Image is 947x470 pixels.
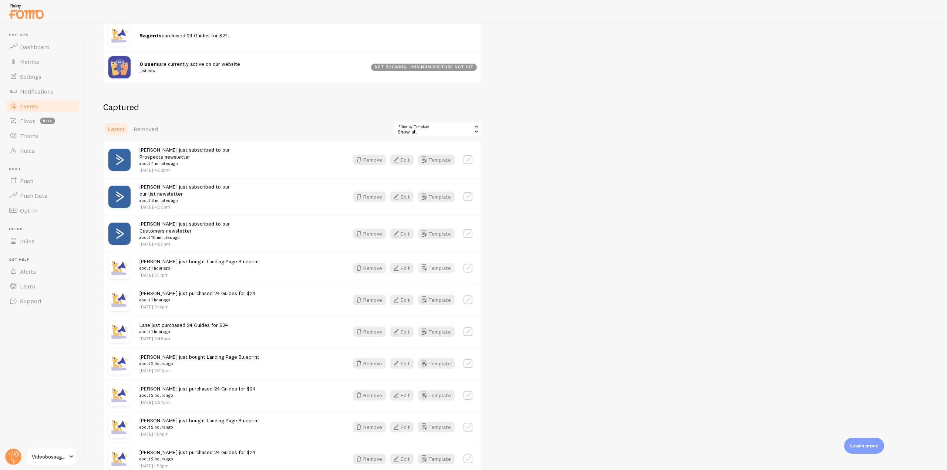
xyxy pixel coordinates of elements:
[108,321,131,343] img: shoutout.jpg
[390,229,414,239] button: Edit
[139,335,228,342] p: [DATE] 2:48pm
[139,32,143,39] span: 9
[108,448,131,470] img: shoutout.jpg
[139,463,255,469] p: [DATE] 1:52pm
[418,422,455,432] a: Template
[139,322,228,335] span: Lane just purchased 24 Guides for $24
[32,452,67,461] span: Videobossagent
[139,431,259,437] p: [DATE] 1:54pm
[103,122,129,136] a: Latest
[139,297,255,303] small: about 1 hour ago
[139,272,259,278] p: [DATE] 3:17pm
[418,390,455,400] a: Template
[20,102,38,110] span: Events
[108,186,131,208] img: active_campaign.png
[390,327,414,337] button: Edit
[20,117,36,125] span: Flows
[390,358,418,369] a: Edit
[4,114,81,128] a: Flows beta
[20,207,37,214] span: Opt-In
[390,295,414,305] button: Edit
[390,422,418,432] a: Edit
[353,263,386,273] button: Remove
[390,155,418,165] a: Edit
[4,188,81,203] a: Push Data
[103,101,482,113] h2: Captured
[4,40,81,54] a: Dashboard
[20,132,38,139] span: Theme
[20,297,42,305] span: Support
[9,33,81,37] span: Pop-ups
[353,422,386,432] button: Remove
[139,265,259,271] small: about 1 hour ago
[371,64,477,71] div: not showing - minimum visitors not hit
[353,454,386,464] button: Remove
[4,54,81,69] a: Metrics
[353,229,386,239] button: Remove
[139,392,255,399] small: about 2 hours ago
[418,358,455,369] button: Template
[353,295,386,305] button: Remove
[20,177,33,185] span: Push
[4,173,81,188] a: Push
[9,257,81,262] span: Get Help
[20,58,39,65] span: Metrics
[139,61,362,74] span: are currently active on our website
[139,160,230,167] small: about 4 minutes ago
[134,125,158,133] span: Removed
[139,456,255,462] small: about 2 hours ago
[418,229,455,239] a: Template
[390,263,418,273] a: Edit
[27,448,77,466] a: Videobossagent
[8,2,45,21] img: fomo-relay-logo-orange.svg
[139,328,228,335] small: about 1 hour ago
[108,56,131,78] img: pageviews.png
[108,384,131,406] img: shoutout.jpg
[390,327,418,337] a: Edit
[4,279,81,294] a: Learn
[20,88,54,95] span: Notifications
[4,234,81,248] a: Inline
[139,399,255,405] p: [DATE] 2:27pm
[108,289,131,311] img: shoutout.jpg
[4,294,81,308] a: Support
[108,352,131,375] img: shoutout.jpg
[418,192,455,202] button: Template
[40,118,55,124] span: beta
[108,223,131,245] img: active_campaign.png
[4,99,81,114] a: Events
[139,385,255,399] span: [PERSON_NAME] just purchased 24 Guides for $24
[139,354,259,367] span: [PERSON_NAME] just bought Landing Page Blueprint
[20,283,35,290] span: Learn
[9,227,81,231] span: Inline
[353,192,386,202] button: Remove
[390,229,418,239] a: Edit
[418,454,455,464] button: Template
[4,69,81,84] a: Settings
[139,360,259,367] small: about 2 hours ago
[139,183,230,204] span: [PERSON_NAME] just subscribed to our our list newsletter
[139,367,259,373] p: [DATE] 2:27pm
[353,358,386,369] button: Remove
[850,442,878,449] p: Learn more
[418,327,455,337] a: Template
[139,204,230,210] p: [DATE] 4:30pm
[390,295,418,305] a: Edit
[139,197,230,204] small: about 6 minutes ago
[139,61,159,67] strong: 0 users
[20,268,36,275] span: Alerts
[139,304,255,310] p: [DATE] 3:14pm
[418,295,455,305] a: Template
[418,155,455,165] button: Template
[418,263,455,273] button: Template
[353,390,386,400] button: Remove
[139,234,230,241] small: about 10 minutes ago
[139,424,259,430] small: about 2 hours ago
[9,167,81,172] span: Push
[390,454,418,464] a: Edit
[108,257,131,279] img: shoutout.jpg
